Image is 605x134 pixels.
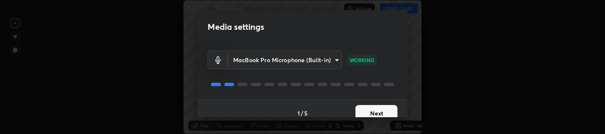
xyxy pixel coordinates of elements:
h4: / [301,109,303,118]
button: Next [355,105,397,122]
h4: 1 [297,109,300,118]
div: MacBook Pro Microphone (Built-in) [228,50,342,69]
h2: Media settings [208,21,264,32]
h4: 5 [304,109,308,118]
p: WORKING [350,56,374,64]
